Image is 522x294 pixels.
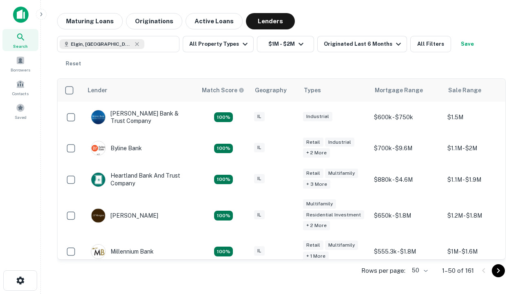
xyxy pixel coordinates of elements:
[202,86,243,95] h6: Match Score
[214,144,233,154] div: Matching Properties: 17, hasApolloMatch: undefined
[13,43,28,49] span: Search
[370,236,443,267] td: $555.3k - $1.8M
[246,13,295,29] button: Lenders
[481,229,522,268] iframe: Chat Widget
[214,247,233,256] div: Matching Properties: 16, hasApolloMatch: undefined
[303,221,330,230] div: + 2 more
[443,164,517,195] td: $1.1M - $1.9M
[91,110,105,124] img: picture
[303,148,330,158] div: + 2 more
[91,208,158,223] div: [PERSON_NAME]
[91,209,105,223] img: picture
[443,133,517,164] td: $1.1M - $2M
[370,164,443,195] td: $880k - $4.6M
[442,266,474,276] p: 1–50 of 161
[12,90,29,97] span: Contacts
[91,110,189,125] div: [PERSON_NAME] Bank & Trust Company
[91,244,154,259] div: Millennium Bank
[214,211,233,220] div: Matching Properties: 24, hasApolloMatch: undefined
[361,266,405,276] p: Rows per page:
[126,13,182,29] button: Originations
[492,264,505,277] button: Go to next page
[91,245,105,258] img: picture
[375,85,423,95] div: Mortgage Range
[11,67,30,73] span: Borrowers
[254,143,265,152] div: IL
[303,210,364,220] div: Residential Investment
[71,40,132,48] span: Elgin, [GEOGRAPHIC_DATA], [GEOGRAPHIC_DATA]
[303,169,323,178] div: Retail
[202,86,244,95] div: Capitalize uses an advanced AI algorithm to match your search with the best lender. The match sco...
[303,112,332,121] div: Industrial
[370,133,443,164] td: $700k - $9.6M
[214,112,233,122] div: Matching Properties: 28, hasApolloMatch: undefined
[257,36,314,52] button: $1M - $2M
[370,79,443,102] th: Mortgage Range
[443,102,517,133] td: $1.5M
[91,141,142,156] div: Byline Bank
[303,252,329,261] div: + 1 more
[88,85,107,95] div: Lender
[443,79,517,102] th: Sale Range
[303,138,323,147] div: Retail
[214,175,233,185] div: Matching Properties: 20, hasApolloMatch: undefined
[410,36,451,52] button: All Filters
[57,13,123,29] button: Maturing Loans
[443,236,517,267] td: $1M - $1.6M
[317,36,407,52] button: Originated Last 6 Months
[2,53,38,75] a: Borrowers
[303,199,336,209] div: Multifamily
[254,112,265,121] div: IL
[303,241,323,250] div: Retail
[254,174,265,183] div: IL
[325,169,358,178] div: Multifamily
[83,79,197,102] th: Lender
[250,79,299,102] th: Geography
[448,85,481,95] div: Sale Range
[304,85,321,95] div: Types
[324,39,403,49] div: Originated Last 6 Months
[2,100,38,122] a: Saved
[2,76,38,98] a: Contacts
[197,79,250,102] th: Capitalize uses an advanced AI algorithm to match your search with the best lender. The match sco...
[91,141,105,155] img: picture
[299,79,370,102] th: Types
[325,241,358,250] div: Multifamily
[91,173,105,187] img: picture
[443,195,517,236] td: $1.2M - $1.8M
[325,138,354,147] div: Industrial
[254,210,265,220] div: IL
[370,195,443,236] td: $650k - $1.8M
[255,85,287,95] div: Geography
[13,7,29,23] img: capitalize-icon.png
[15,114,27,120] span: Saved
[454,36,480,52] button: Save your search to get updates of matches that match your search criteria.
[183,36,254,52] button: All Property Types
[254,246,265,256] div: IL
[409,265,429,276] div: 50
[370,102,443,133] td: $600k - $750k
[91,172,189,187] div: Heartland Bank And Trust Company
[303,180,330,189] div: + 3 more
[186,13,243,29] button: Active Loans
[2,29,38,51] a: Search
[60,56,86,72] button: Reset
